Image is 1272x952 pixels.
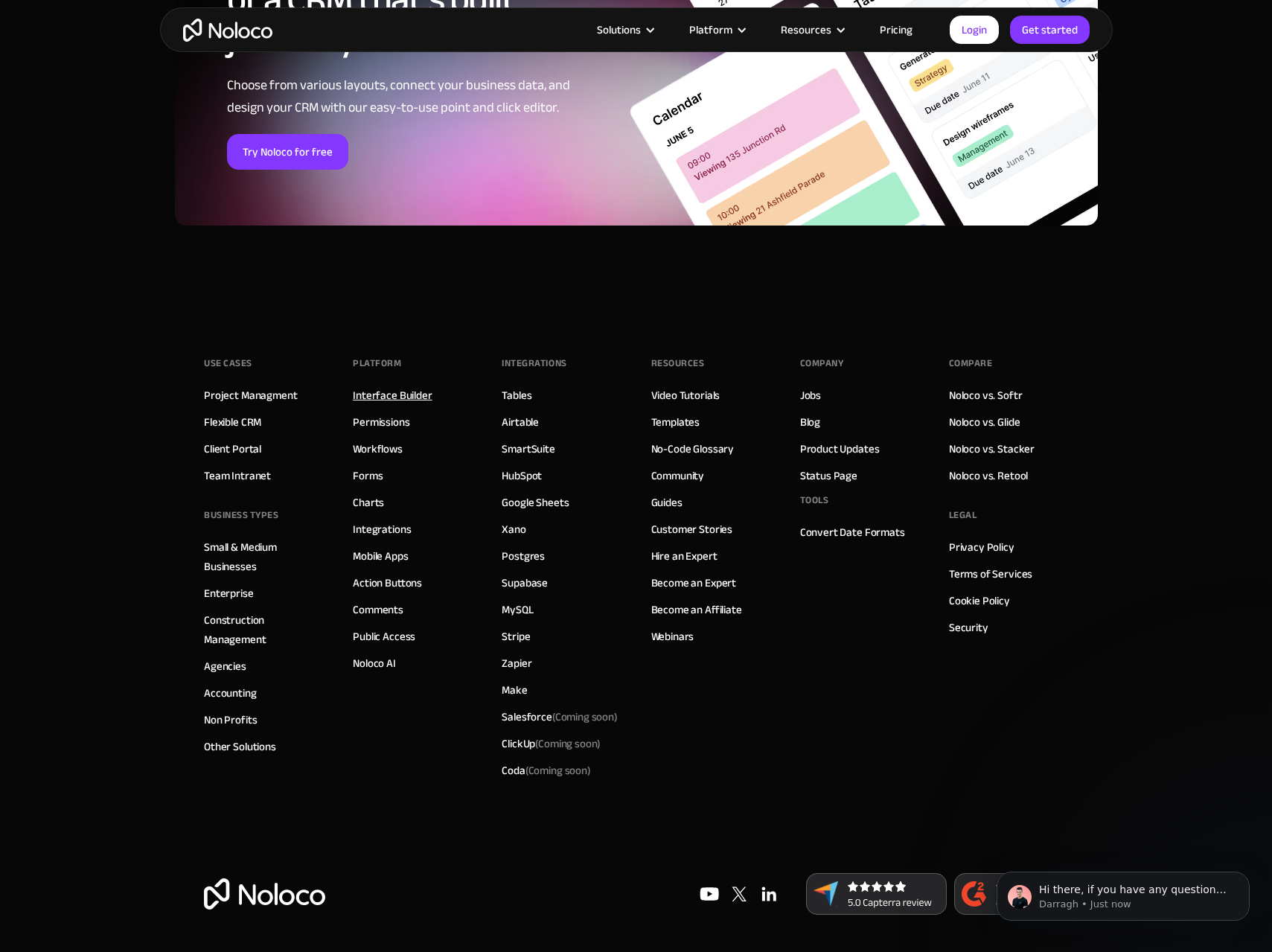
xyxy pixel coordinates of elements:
[502,707,618,726] div: Salesforce
[204,710,257,729] a: Non Profits
[535,733,601,754] span: (Coming soon)
[651,627,694,646] a: Webinars
[353,352,401,374] div: Platform
[353,412,409,432] a: Permissions
[183,19,272,42] a: home
[651,546,718,566] a: Hire an Expert
[671,20,762,39] div: Platform
[651,466,705,485] a: Community
[204,737,276,756] a: Other Solutions
[597,20,641,39] div: Solutions
[204,439,261,459] a: Client Portal
[502,466,542,485] a: HubSpot
[651,386,720,405] a: Video Tutorials
[353,573,422,592] a: Action Buttons
[949,439,1035,459] a: Noloco vs. Stacker
[353,627,415,646] a: Public Access
[800,523,905,542] a: Convert Date Formats
[861,20,931,39] a: Pricing
[353,493,384,512] a: Charts
[204,537,323,576] a: Small & Medium Businesses
[525,760,591,781] span: (Coming soon)
[651,600,742,619] a: Become an Affiliate
[204,584,254,603] a: Enterprise
[800,352,844,374] div: Company
[502,520,525,539] a: Xano
[949,412,1020,432] a: Noloco vs. Glide
[204,352,252,374] div: Use Cases
[502,386,531,405] a: Tables
[353,520,411,539] a: Integrations
[502,734,601,753] div: ClickUp
[800,386,821,405] a: Jobs
[800,489,829,511] div: Tools
[552,706,618,727] span: (Coming soon)
[204,412,261,432] a: Flexible CRM
[800,439,880,459] a: Product Updates
[502,761,590,780] div: Coda
[689,20,732,39] div: Platform
[502,412,539,432] a: Airtable
[204,610,323,649] a: Construction Management
[502,573,548,592] a: Supabase
[950,16,999,44] a: Login
[502,680,527,700] a: Make
[781,20,831,39] div: Resources
[762,20,861,39] div: Resources
[651,520,733,539] a: Customer Stories
[651,412,700,432] a: Templates
[651,493,683,512] a: Guides
[949,466,1028,485] a: Noloco vs. Retool
[578,20,671,39] div: Solutions
[949,386,1023,405] a: Noloco vs. Softr
[651,352,705,374] div: Resources
[353,654,396,673] a: Noloco AI
[949,352,993,374] div: Compare
[353,439,403,459] a: Workflows
[949,537,1014,557] a: Privacy Policy
[949,564,1032,584] a: Terms of Services
[204,683,257,703] a: Accounting
[227,134,348,170] a: Try Noloco for free
[800,412,820,432] a: Blog
[949,618,988,637] a: Security
[502,439,555,459] a: SmartSuite
[204,504,278,526] div: BUSINESS TYPES
[502,546,545,566] a: Postgres
[353,386,432,405] a: Interface Builder
[204,386,297,405] a: Project Managment
[353,600,403,619] a: Comments
[651,573,737,592] a: Become an Expert
[502,600,533,619] a: MySQL
[227,74,603,119] div: Choose from various layouts, connect your business data, and design your CRM with our easy-to-use...
[1010,16,1090,44] a: Get started
[353,546,408,566] a: Mobile Apps
[502,352,566,374] div: INTEGRATIONS
[502,627,530,646] a: Stripe
[949,591,1010,610] a: Cookie Policy
[502,493,569,512] a: Google Sheets
[204,466,271,485] a: Team Intranet
[502,654,531,673] a: Zapier
[974,840,1272,945] iframe: Intercom notifications message
[353,466,383,485] a: Forms
[949,504,977,526] div: Legal
[204,657,246,676] a: Agencies
[800,466,857,485] a: Status Page
[651,439,735,459] a: No-Code Glossary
